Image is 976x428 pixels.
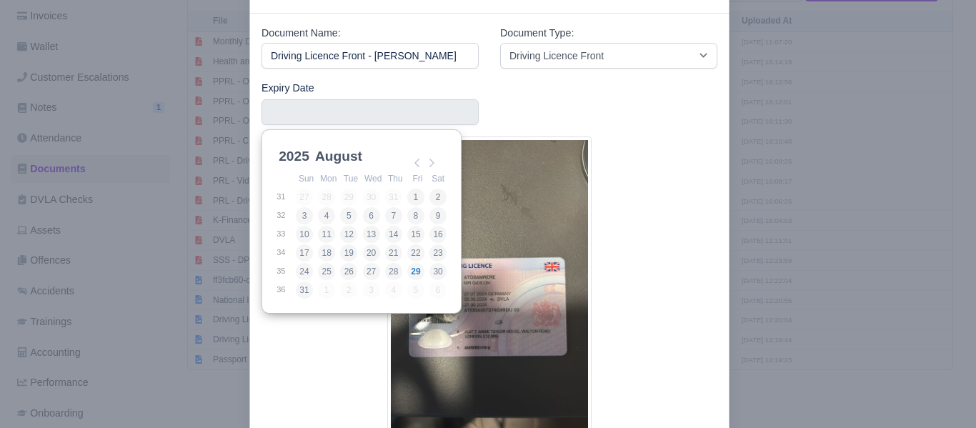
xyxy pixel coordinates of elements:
[312,146,365,167] div: August
[413,174,423,184] abbr: Friday
[276,188,295,206] td: 31
[318,263,335,280] button: 25
[363,226,380,243] button: 13
[429,244,447,262] button: 23
[363,263,380,280] button: 27
[296,226,313,243] button: 10
[344,174,358,184] abbr: Tuesday
[296,244,313,262] button: 17
[299,174,314,184] abbr: Sunday
[407,207,424,224] button: 8
[262,99,479,125] input: Use the arrow keys to pick a date
[276,146,312,167] div: 2025
[385,244,402,262] button: 21
[276,206,295,225] td: 32
[296,282,313,299] button: 31
[429,189,447,206] button: 2
[905,359,976,428] iframe: Chat Widget
[407,189,424,206] button: 1
[500,25,574,41] label: Document Type:
[432,174,444,184] abbr: Saturday
[318,207,335,224] button: 4
[318,244,335,262] button: 18
[409,154,426,171] button: Previous Month
[276,281,295,299] td: 36
[340,244,357,262] button: 19
[407,263,424,280] button: 29
[429,226,447,243] button: 16
[296,263,313,280] button: 24
[429,207,447,224] button: 9
[276,262,295,281] td: 35
[429,263,447,280] button: 30
[340,263,357,280] button: 26
[340,226,357,243] button: 12
[388,174,403,184] abbr: Thursday
[364,174,382,184] abbr: Wednesday
[276,225,295,244] td: 33
[385,263,402,280] button: 28
[262,25,341,41] label: Document Name:
[423,154,440,171] button: Next Month
[320,174,337,184] abbr: Monday
[363,244,380,262] button: 20
[407,226,424,243] button: 15
[385,226,402,243] button: 14
[262,80,314,96] label: Expiry Date
[385,207,402,224] button: 7
[276,244,295,262] td: 34
[407,244,424,262] button: 22
[363,207,380,224] button: 6
[318,226,335,243] button: 11
[340,207,357,224] button: 5
[296,207,313,224] button: 3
